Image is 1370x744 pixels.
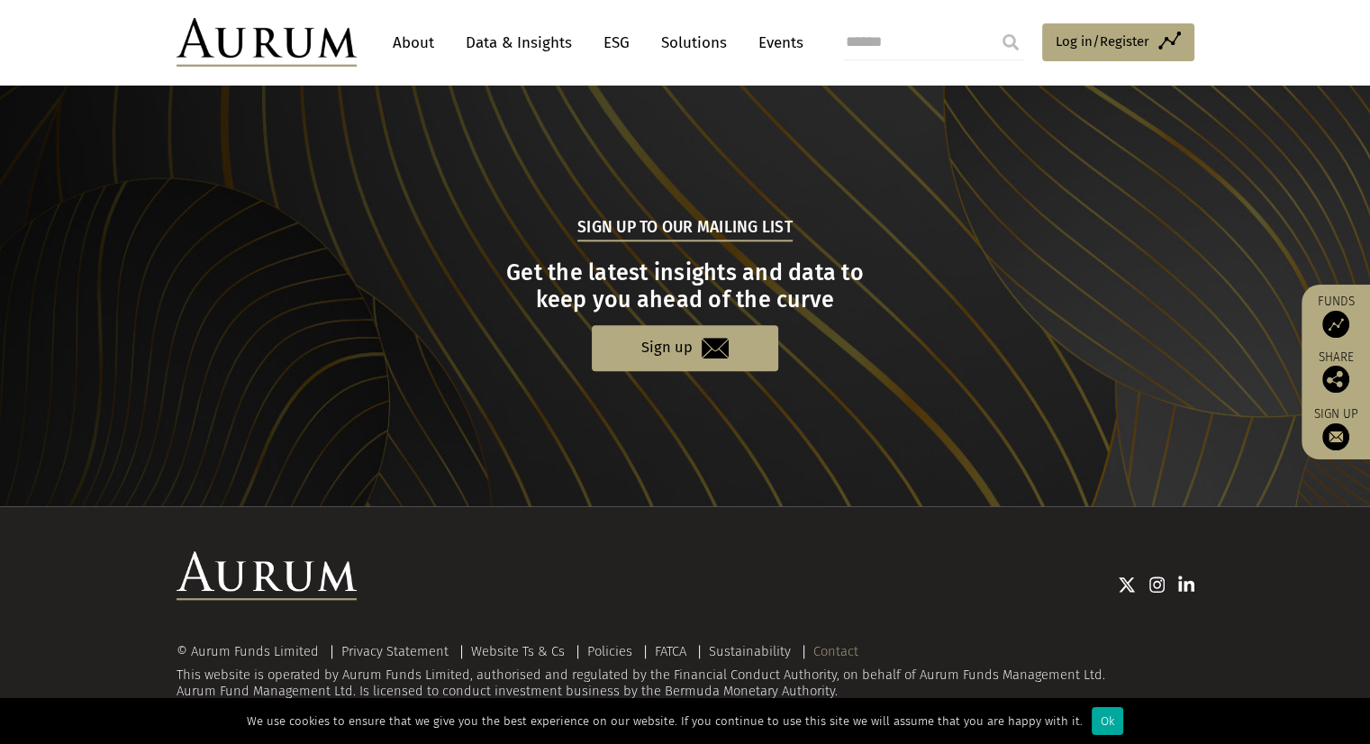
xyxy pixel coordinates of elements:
a: Privacy Statement [341,643,449,659]
input: Submit [993,24,1029,60]
img: Linkedin icon [1178,576,1194,594]
a: Log in/Register [1042,23,1194,61]
a: Funds [1311,294,1361,338]
div: Ok [1092,707,1123,735]
img: Twitter icon [1118,576,1136,594]
img: Aurum Logo [177,551,357,600]
span: Log in/Register [1056,31,1149,52]
a: Website Ts & Cs [471,643,565,659]
a: About [384,26,443,59]
a: Solutions [652,26,736,59]
div: Share [1311,351,1361,393]
h5: Sign up to our mailing list [577,216,793,241]
a: Sign up [1311,406,1361,450]
a: FATCA [655,643,686,659]
img: Share this post [1322,366,1349,393]
div: This website is operated by Aurum Funds Limited, authorised and regulated by the Financial Conduc... [177,645,1194,700]
div: © Aurum Funds Limited [177,645,328,658]
a: Contact [813,643,858,659]
img: Instagram icon [1149,576,1166,594]
img: Sign up to our newsletter [1322,423,1349,450]
a: ESG [594,26,639,59]
a: Sustainability [709,643,791,659]
img: Access Funds [1322,311,1349,338]
a: Data & Insights [457,26,581,59]
a: Sign up [592,325,778,371]
img: Aurum [177,18,357,67]
a: Policies [587,643,632,659]
a: Events [749,26,803,59]
h3: Get the latest insights and data to keep you ahead of the curve [178,259,1192,313]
